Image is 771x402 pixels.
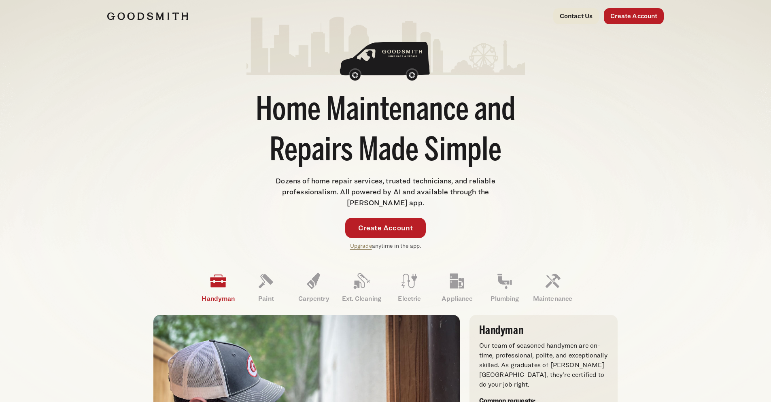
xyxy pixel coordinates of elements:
[350,242,372,249] a: Upgrade
[290,266,338,308] a: Carpentry
[433,266,481,308] a: Appliance
[194,266,242,308] a: Handyman
[194,294,242,304] p: Handyman
[338,266,385,308] a: Ext. Cleaning
[290,294,338,304] p: Carpentry
[338,294,385,304] p: Ext. Cleaning
[553,8,599,24] a: Contact Us
[242,266,290,308] a: Paint
[604,8,664,24] a: Create Account
[433,294,481,304] p: Appliance
[350,241,421,251] p: anytime in the app.
[479,341,608,389] p: Our team of seasoned handymen are on-time, professional, polite, and exceptionally skilled. As gr...
[481,294,529,304] p: Plumbing
[345,218,426,238] a: Create Account
[479,325,608,336] h3: Handyman
[481,266,529,308] a: Plumbing
[385,266,433,308] a: Electric
[107,12,188,20] img: Goodsmith
[246,91,525,172] h1: Home Maintenance and Repairs Made Simple
[242,294,290,304] p: Paint
[385,294,433,304] p: Electric
[529,294,576,304] p: Maintenance
[529,266,576,308] a: Maintenance
[276,177,495,207] span: Dozens of home repair services, trusted technicians, and reliable professionalism. All powered by...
